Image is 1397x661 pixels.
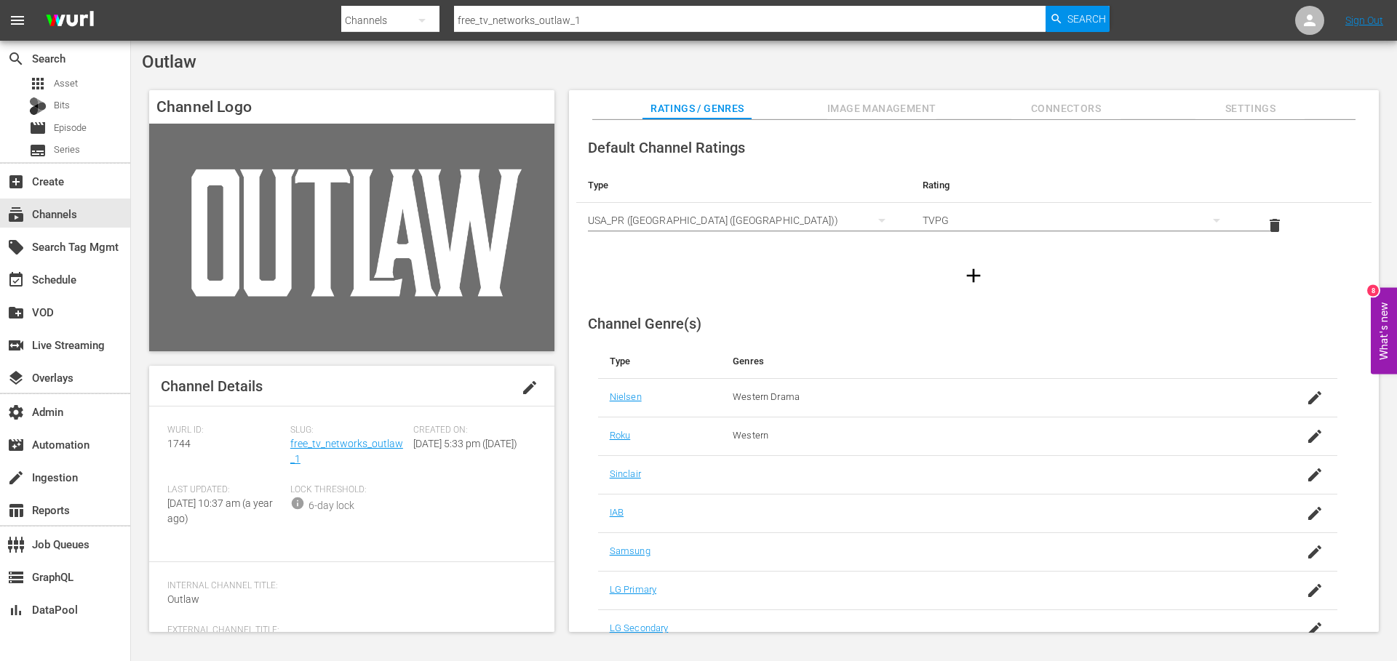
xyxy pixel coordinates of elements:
[7,436,25,454] span: Automation
[290,496,305,510] span: info
[29,75,47,92] span: Asset
[7,502,25,519] span: Reports
[576,168,911,203] th: Type
[290,484,406,496] span: Lock Threshold:
[413,438,517,449] span: [DATE] 5:33 pm ([DATE])
[1257,208,1292,243] button: delete
[610,468,641,479] a: Sinclair
[29,97,47,115] div: Bits
[610,584,656,595] a: LG Primary
[413,425,529,436] span: Created On:
[167,580,529,592] span: Internal Channel Title:
[610,622,669,633] a: LG Secondary
[309,498,354,513] div: 6-day lock
[7,569,25,586] span: GraphQL
[7,536,25,553] span: Job Queues
[290,438,403,465] a: free_tv_networks_outlaw_1
[142,52,196,72] span: Outlaw
[827,100,936,118] span: Image Management
[1266,217,1283,234] span: delete
[167,593,199,605] span: Outlaw
[588,200,899,241] div: USA_PR ([GEOGRAPHIC_DATA] ([GEOGRAPHIC_DATA]))
[7,337,25,354] span: Live Streaming
[149,90,554,124] h4: Channel Logo
[610,391,642,402] a: Nielsen
[29,119,47,137] span: Episode
[588,139,745,156] span: Default Channel Ratings
[1011,100,1121,118] span: Connectors
[290,425,406,436] span: Slug:
[167,484,283,496] span: Last Updated:
[54,98,70,113] span: Bits
[7,369,25,387] span: Overlays
[512,370,547,405] button: edit
[1195,100,1305,118] span: Settings
[161,377,263,395] span: Channel Details
[1371,287,1397,374] button: Open Feedback Widget
[9,12,26,29] span: menu
[167,425,283,436] span: Wurl ID:
[7,271,25,289] span: Schedule
[54,76,78,91] span: Asset
[610,545,650,556] a: Samsung
[7,173,25,191] span: Create
[1367,284,1379,296] div: 8
[1345,15,1383,26] a: Sign Out
[167,497,273,524] span: [DATE] 10:37 am (a year ago)
[588,315,701,332] span: Channel Genre(s)
[923,200,1234,241] div: TVPG
[7,404,25,421] span: Admin
[576,168,1372,248] table: simple table
[7,304,25,321] span: VOD
[7,206,25,223] span: Channels
[7,601,25,619] span: DataPool
[167,438,191,449] span: 1744
[167,625,529,636] span: External Channel Title:
[1067,6,1106,32] span: Search
[29,142,47,159] span: Series
[149,124,554,351] img: Outlaw
[7,50,25,68] span: Search
[610,507,624,518] a: IAB
[598,344,721,379] th: Type
[642,100,752,118] span: Ratings / Genres
[721,344,1255,379] th: Genres
[54,121,87,135] span: Episode
[7,469,25,486] span: Ingestion
[7,239,25,256] span: Search Tag Mgmt
[521,379,538,396] span: edit
[911,168,1246,203] th: Rating
[35,4,105,38] img: ans4CAIJ8jUAAAAAAAAAAAAAAAAAAAAAAAAgQb4GAAAAAAAAAAAAAAAAAAAAAAAAJMjXAAAAAAAAAAAAAAAAAAAAAAAAgAT5G...
[1046,6,1110,32] button: Search
[610,430,631,441] a: Roku
[54,143,80,157] span: Series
